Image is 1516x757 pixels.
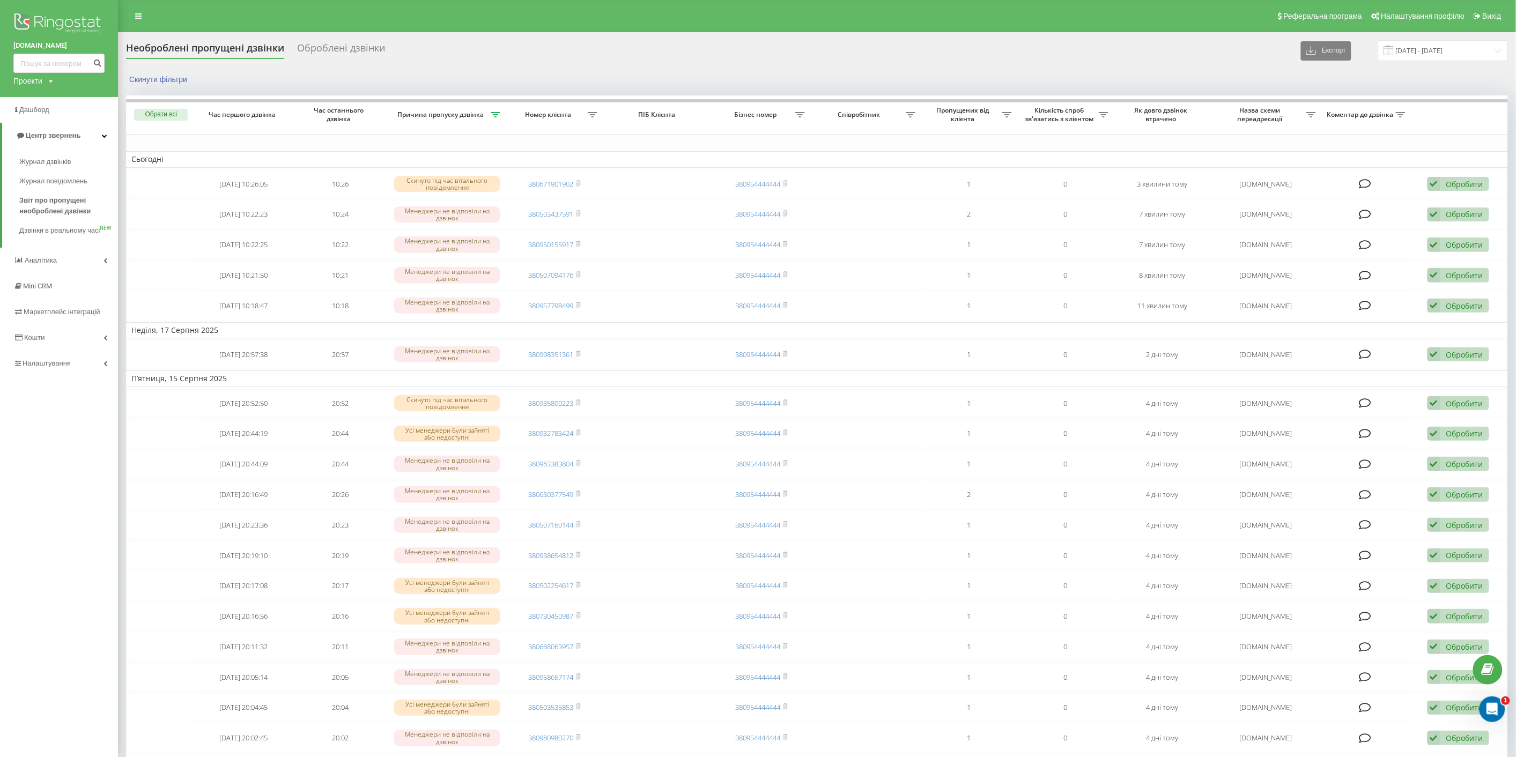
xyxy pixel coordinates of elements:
div: Усі менеджери були зайняті або недоступні [394,426,501,442]
span: Кошти [24,333,45,342]
a: 380954444444 [735,520,780,530]
td: [DOMAIN_NAME] [1211,419,1321,448]
td: 4 дні тому [1114,511,1210,539]
td: 2 [921,480,1017,509]
td: 7 хвилин тому [1114,200,1210,228]
td: 1 [921,541,1017,570]
div: Менеджери не відповіли на дзвінок [394,298,501,314]
td: 20:19 [292,541,388,570]
td: 1 [921,511,1017,539]
td: 4 дні тому [1114,419,1210,448]
td: 10:22 [292,231,388,259]
a: 380954444444 [735,551,780,560]
td: 20:26 [292,480,388,509]
a: 380954444444 [735,489,780,499]
div: Обробити [1446,611,1483,621]
button: Експорт [1301,41,1351,61]
img: Ringostat logo [13,11,105,38]
div: Обробити [1446,520,1483,530]
td: 11 хвилин тому [1114,292,1210,320]
td: [DATE] 20:19:10 [195,541,292,570]
td: [DOMAIN_NAME] [1211,602,1321,630]
td: [DOMAIN_NAME] [1211,663,1321,692]
div: Обробити [1446,489,1483,500]
span: Назва схеми переадресації [1216,106,1306,123]
a: 380502254617 [528,581,573,590]
div: Менеджери не відповіли на дзвінок [394,456,501,472]
td: [DOMAIN_NAME] [1211,340,1321,369]
div: Менеджери не відповіли на дзвінок [394,547,501,563]
a: Журнал повідомлень [19,172,118,191]
div: Усі менеджери були зайняті або недоступні [394,608,501,624]
span: Дашборд [19,106,49,114]
td: [DATE] 20:05:14 [195,663,292,692]
div: Менеджери не відповіли на дзвінок [394,639,501,655]
div: Менеджери не відповіли на дзвінок [394,346,501,362]
td: 0 [1017,693,1114,722]
td: [DOMAIN_NAME] [1211,450,1321,478]
div: Обробити [1446,733,1483,743]
td: 20:17 [292,572,388,600]
a: 380954444444 [735,398,780,408]
div: Обробити [1446,550,1483,560]
td: [DOMAIN_NAME] [1211,633,1321,661]
td: П’ятниця, 15 Серпня 2025 [126,370,1508,387]
span: Маркетплейс інтеграцій [24,308,100,316]
td: 0 [1017,633,1114,661]
td: [DATE] 20:02:45 [195,724,292,752]
td: 20:44 [292,419,388,448]
div: Обробити [1446,459,1483,469]
td: [DOMAIN_NAME] [1211,480,1321,509]
a: 380980980270 [528,733,573,743]
td: 0 [1017,663,1114,692]
a: 380950155917 [528,240,573,249]
a: 380954444444 [735,428,780,438]
span: Номер клієнта [512,110,588,119]
iframe: Intercom live chat [1480,696,1505,722]
a: Центр звернень [2,123,118,149]
td: 0 [1017,541,1114,570]
span: Журнал дзвінків [19,157,71,167]
span: Дзвінки в реальному часі [19,225,100,236]
td: 7 хвилин тому [1114,231,1210,259]
td: Сьогодні [126,151,1508,167]
td: 4 дні тому [1114,480,1210,509]
div: Обробити [1446,398,1483,409]
a: 380503437591 [528,209,573,219]
span: Аналiтика [25,256,57,264]
div: Обробити [1446,642,1483,652]
button: Обрати всі [134,109,188,121]
td: [DATE] 20:17:08 [195,572,292,600]
span: Налаштування [23,359,71,367]
a: 380954444444 [735,240,780,249]
td: 1 [921,231,1017,259]
span: Mini CRM [23,282,52,290]
span: Налаштування профілю [1381,12,1465,20]
td: 0 [1017,200,1114,228]
td: 1 [921,450,1017,478]
td: [DATE] 20:23:36 [195,511,292,539]
td: 4 дні тому [1114,572,1210,600]
td: 0 [1017,261,1114,290]
div: Менеджери не відповіли на дзвінок [394,267,501,283]
td: 2 [921,200,1017,228]
input: Пошук за номером [13,54,105,73]
td: 20:11 [292,633,388,661]
td: 20:05 [292,663,388,692]
div: Обробити [1446,270,1483,280]
td: [DOMAIN_NAME] [1211,511,1321,539]
a: [DOMAIN_NAME] [13,40,105,51]
td: [DATE] 10:22:23 [195,200,292,228]
span: Звіт про пропущені необроблені дзвінки [19,195,113,217]
td: [DATE] 20:44:09 [195,450,292,478]
td: [DATE] 20:16:56 [195,602,292,630]
td: 0 [1017,292,1114,320]
a: 380954444444 [735,733,780,743]
span: Причина пропуску дзвінка [394,110,490,119]
td: [DATE] 10:22:25 [195,231,292,259]
td: [DATE] 20:16:49 [195,480,292,509]
span: Коментар до дзвінка [1327,110,1396,119]
td: [DATE] 20:57:38 [195,340,292,369]
td: [DOMAIN_NAME] [1211,389,1321,418]
a: 380668063957 [528,642,573,651]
